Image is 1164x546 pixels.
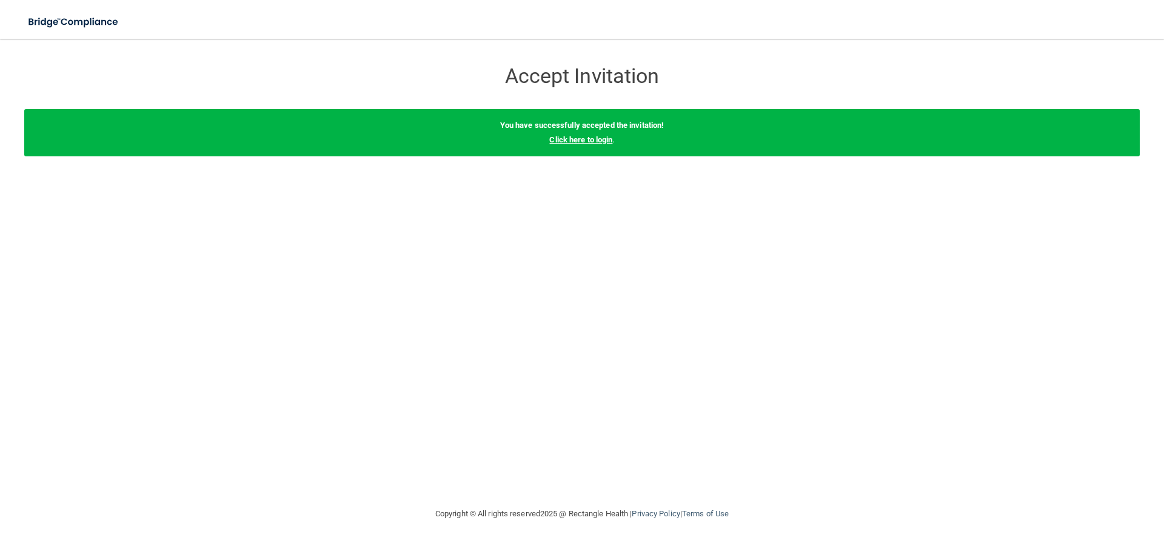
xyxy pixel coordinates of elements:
[500,121,664,130] b: You have successfully accepted the invitation!
[682,509,729,518] a: Terms of Use
[549,135,612,144] a: Click here to login
[24,109,1140,156] div: .
[632,509,680,518] a: Privacy Policy
[361,494,803,533] div: Copyright © All rights reserved 2025 @ Rectangle Health | |
[18,10,130,35] img: bridge_compliance_login_screen.278c3ca4.svg
[361,65,803,87] h3: Accept Invitation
